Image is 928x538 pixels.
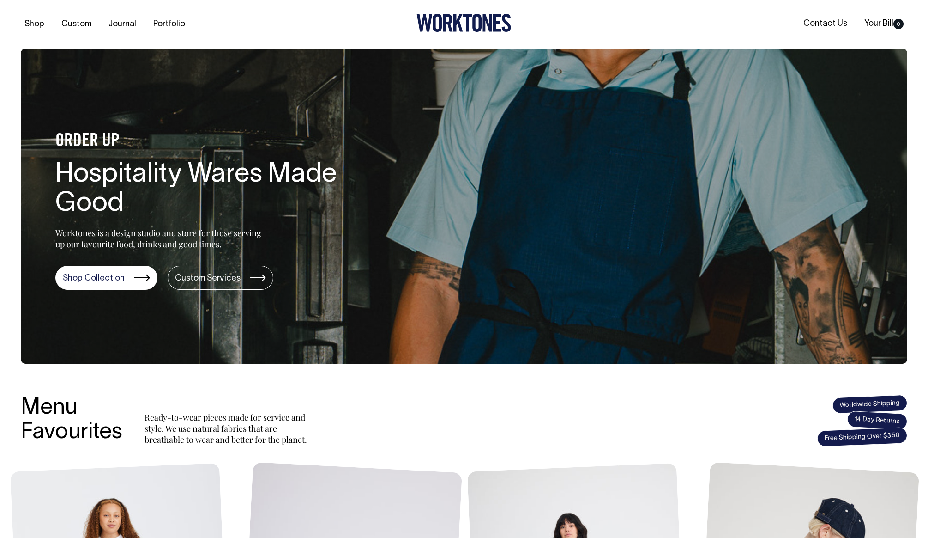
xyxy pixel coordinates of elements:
[832,394,907,414] span: Worldwide Shipping
[55,266,157,290] a: Shop Collection
[847,411,908,430] span: 14 Day Returns
[145,412,311,445] p: Ready-to-wear pieces made for service and style. We use natural fabrics that are breathable to we...
[861,16,907,31] a: Your Bill0
[817,427,907,447] span: Free Shipping Over $350
[150,17,189,32] a: Portfolio
[55,160,351,220] h1: Hospitality Wares Made Good
[55,227,265,250] p: Worktones is a design studio and store for those serving up our favourite food, drinks and good t...
[168,266,273,290] a: Custom Services
[21,17,48,32] a: Shop
[893,19,904,29] span: 0
[55,132,351,151] h4: ORDER UP
[800,16,851,31] a: Contact Us
[105,17,140,32] a: Journal
[58,17,95,32] a: Custom
[21,396,122,445] h3: Menu Favourites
